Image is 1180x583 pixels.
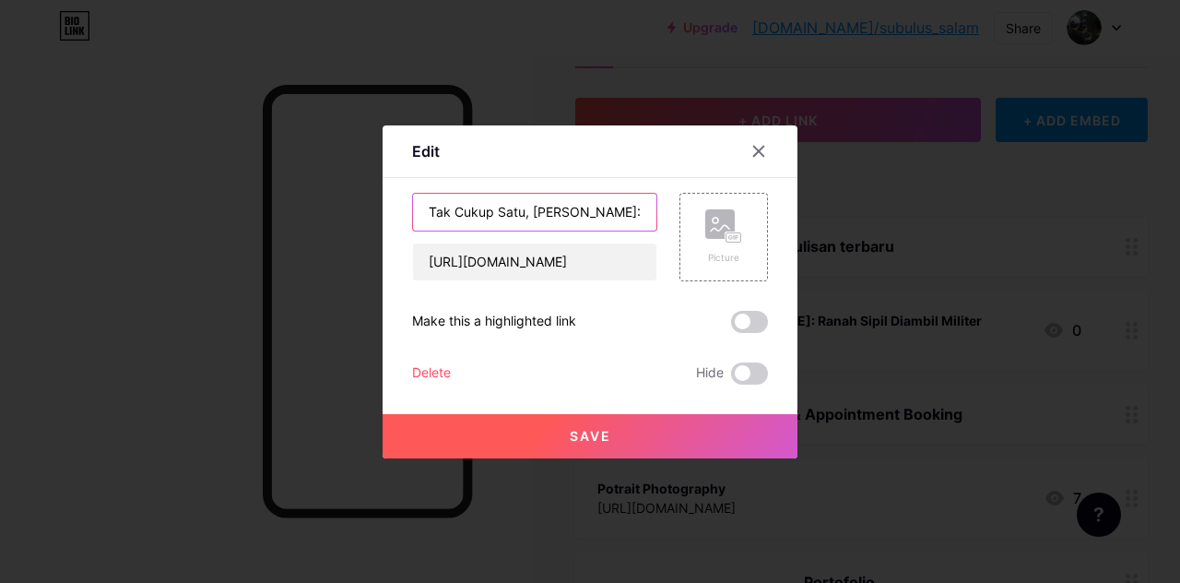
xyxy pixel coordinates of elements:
[705,251,742,265] div: Picture
[413,194,656,231] input: Title
[413,244,656,280] input: URL
[570,428,611,444] span: Save
[383,414,797,458] button: Save
[412,140,440,162] div: Edit
[696,363,724,385] span: Hide
[412,311,576,333] div: Make this a highlighted link
[412,363,451,385] div: Delete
